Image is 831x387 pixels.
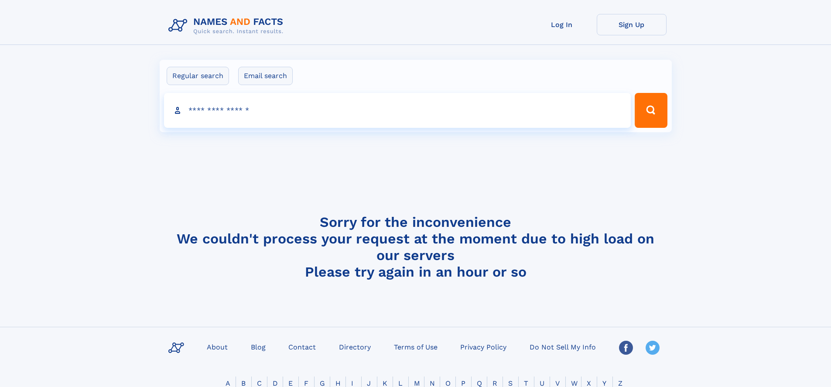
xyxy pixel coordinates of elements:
a: Directory [335,340,374,353]
a: Terms of Use [390,340,441,353]
a: Do Not Sell My Info [526,340,599,353]
a: Privacy Policy [457,340,510,353]
label: Regular search [167,67,229,85]
a: Contact [285,340,319,353]
img: Facebook [619,341,633,355]
button: Search Button [635,93,667,128]
img: Twitter [646,341,660,355]
a: Log In [527,14,597,35]
input: search input [164,93,631,128]
label: Email search [238,67,293,85]
a: About [203,340,231,353]
h4: Sorry for the inconvenience We couldn't process your request at the moment due to high load on ou... [165,214,667,280]
a: Sign Up [597,14,667,35]
a: Blog [247,340,269,353]
img: Logo Names and Facts [165,14,291,38]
